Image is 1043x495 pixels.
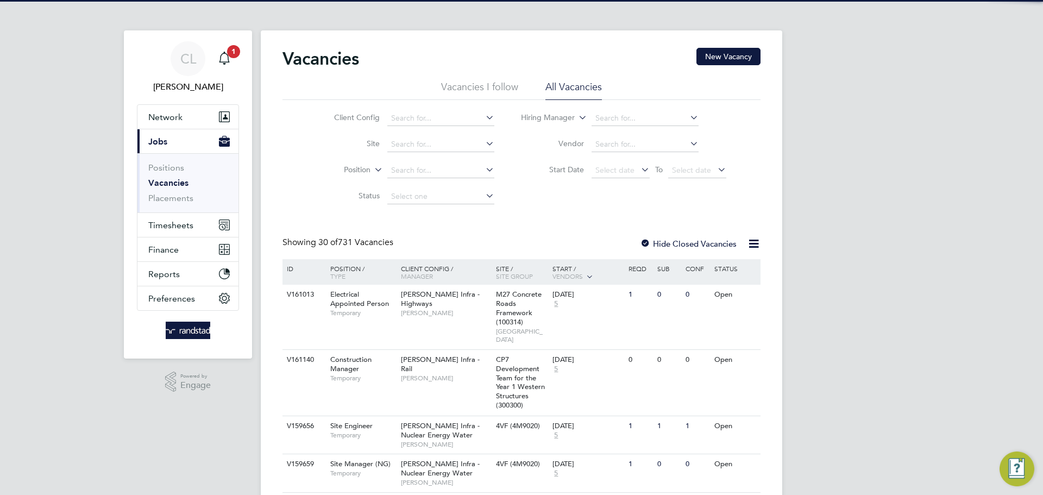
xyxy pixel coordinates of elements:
[512,112,575,123] label: Hiring Manager
[552,290,623,299] div: [DATE]
[401,355,480,373] span: [PERSON_NAME] Infra - Rail
[284,259,322,278] div: ID
[124,30,252,359] nav: Main navigation
[496,327,548,344] span: [GEOGRAPHIC_DATA]
[496,421,540,430] span: 4VF (4M9020)
[180,381,211,390] span: Engage
[284,350,322,370] div: V161140
[545,80,602,100] li: All Vacancies
[552,469,560,478] span: 5
[148,293,195,304] span: Preferences
[330,421,373,430] span: Site Engineer
[137,262,238,286] button: Reports
[148,220,193,230] span: Timesheets
[137,105,238,129] button: Network
[401,421,480,440] span: [PERSON_NAME] Infra - Nuclear Energy Water
[317,191,380,200] label: Status
[552,422,623,431] div: [DATE]
[180,52,196,66] span: CL
[387,189,494,204] input: Select one
[148,112,183,122] span: Network
[712,259,759,278] div: Status
[401,440,491,449] span: [PERSON_NAME]
[655,454,683,474] div: 0
[137,213,238,237] button: Timesheets
[317,112,380,122] label: Client Config
[552,460,623,469] div: [DATE]
[330,469,395,478] span: Temporary
[180,372,211,381] span: Powered by
[441,80,518,100] li: Vacancies I follow
[552,365,560,374] span: 5
[284,285,322,305] div: V161013
[496,459,540,468] span: 4VF (4M9020)
[148,178,189,188] a: Vacancies
[552,272,583,280] span: Vendors
[137,286,238,310] button: Preferences
[401,459,480,478] span: [PERSON_NAME] Infra - Nuclear Energy Water
[227,45,240,58] span: 1
[696,48,761,65] button: New Vacancy
[137,237,238,261] button: Finance
[655,350,683,370] div: 0
[387,163,494,178] input: Search for...
[284,416,322,436] div: V159656
[318,237,338,248] span: 30 of
[521,165,584,174] label: Start Date
[712,416,759,436] div: Open
[330,309,395,317] span: Temporary
[401,272,433,280] span: Manager
[284,454,322,474] div: V159659
[330,374,395,383] span: Temporary
[401,290,480,308] span: [PERSON_NAME] Infra - Highways
[318,237,393,248] span: 731 Vacancies
[626,259,654,278] div: Reqd
[521,139,584,148] label: Vendor
[317,139,380,148] label: Site
[552,355,623,365] div: [DATE]
[330,431,395,440] span: Temporary
[655,416,683,436] div: 1
[712,285,759,305] div: Open
[626,285,654,305] div: 1
[148,193,193,203] a: Placements
[626,454,654,474] div: 1
[148,162,184,173] a: Positions
[308,165,370,176] label: Position
[148,245,179,255] span: Finance
[401,374,491,383] span: [PERSON_NAME]
[592,111,699,126] input: Search for...
[683,285,711,305] div: 0
[1000,452,1034,486] button: Engage Resource Center
[165,372,211,392] a: Powered byEngage
[330,272,345,280] span: Type
[496,272,533,280] span: Site Group
[137,80,239,93] span: Charlotte Lockeridge
[550,259,626,286] div: Start /
[137,153,238,212] div: Jobs
[626,350,654,370] div: 0
[493,259,550,285] div: Site /
[137,129,238,153] button: Jobs
[387,137,494,152] input: Search for...
[655,259,683,278] div: Sub
[683,454,711,474] div: 0
[640,239,737,249] label: Hide Closed Vacancies
[282,48,359,70] h2: Vacancies
[712,454,759,474] div: Open
[655,285,683,305] div: 0
[595,165,634,175] span: Select date
[137,41,239,93] a: CL[PERSON_NAME]
[552,431,560,440] span: 5
[683,416,711,436] div: 1
[652,162,666,177] span: To
[282,237,395,248] div: Showing
[137,322,239,339] a: Go to home page
[401,478,491,487] span: [PERSON_NAME]
[401,309,491,317] span: [PERSON_NAME]
[552,299,560,309] span: 5
[387,111,494,126] input: Search for...
[496,355,545,410] span: CP7 Development Team for the Year 1 Western Structures (300300)
[166,322,211,339] img: randstad-logo-retina.png
[672,165,711,175] span: Select date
